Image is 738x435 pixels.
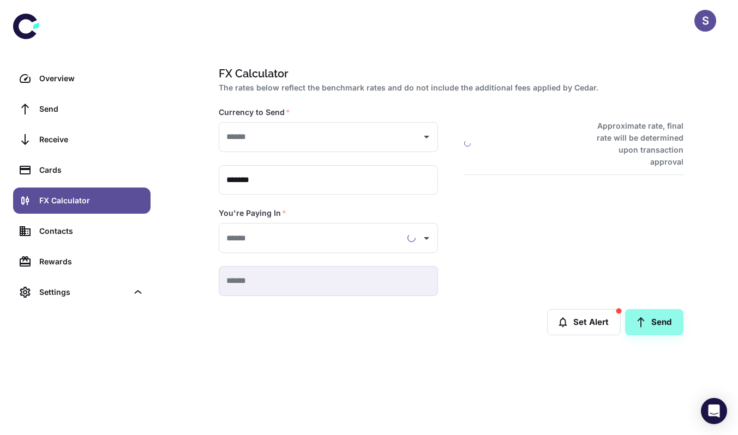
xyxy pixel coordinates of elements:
div: Cards [39,164,144,176]
h1: FX Calculator [219,65,679,82]
label: You're Paying In [219,208,286,219]
h6: Approximate rate, final rate will be determined upon transaction approval [585,120,683,168]
div: Settings [39,286,128,298]
button: Set Alert [547,309,621,335]
button: Open [419,231,434,246]
div: FX Calculator [39,195,144,207]
a: Cards [13,157,151,183]
a: Overview [13,65,151,92]
button: S [694,10,716,32]
div: Settings [13,279,151,305]
div: Overview [39,72,144,84]
label: Currency to Send [219,107,290,118]
a: Rewards [13,249,151,275]
a: FX Calculator [13,188,151,214]
a: Send [625,309,683,335]
a: Contacts [13,218,151,244]
a: Send [13,96,151,122]
button: Open [419,129,434,144]
div: Contacts [39,225,144,237]
div: Receive [39,134,144,146]
a: Receive [13,126,151,153]
div: Send [39,103,144,115]
div: Rewards [39,256,144,268]
div: Open Intercom Messenger [701,398,727,424]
